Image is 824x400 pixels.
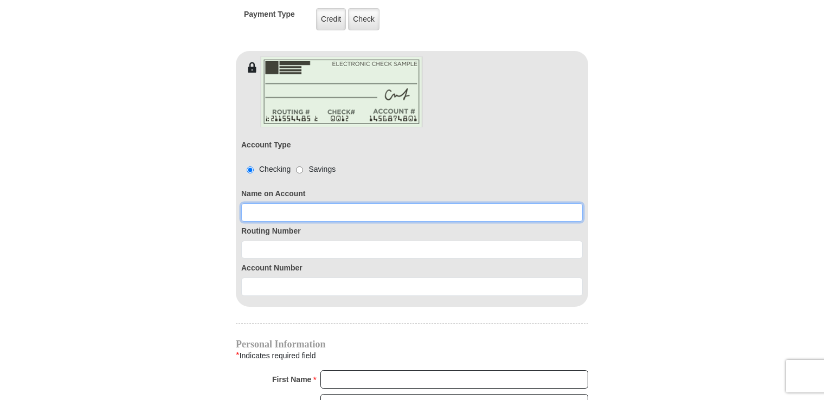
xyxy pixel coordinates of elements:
img: check-en.png [260,56,423,127]
h4: Personal Information [236,340,588,349]
label: Check [348,8,379,30]
div: Checking Savings [241,164,336,175]
strong: First Name [272,372,311,387]
h5: Payment Type [244,10,295,24]
label: Routing Number [241,225,583,237]
label: Credit [316,8,346,30]
div: Indicates required field [236,349,588,363]
label: Name on Account [241,188,583,199]
label: Account Number [241,262,583,274]
label: Account Type [241,139,291,151]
